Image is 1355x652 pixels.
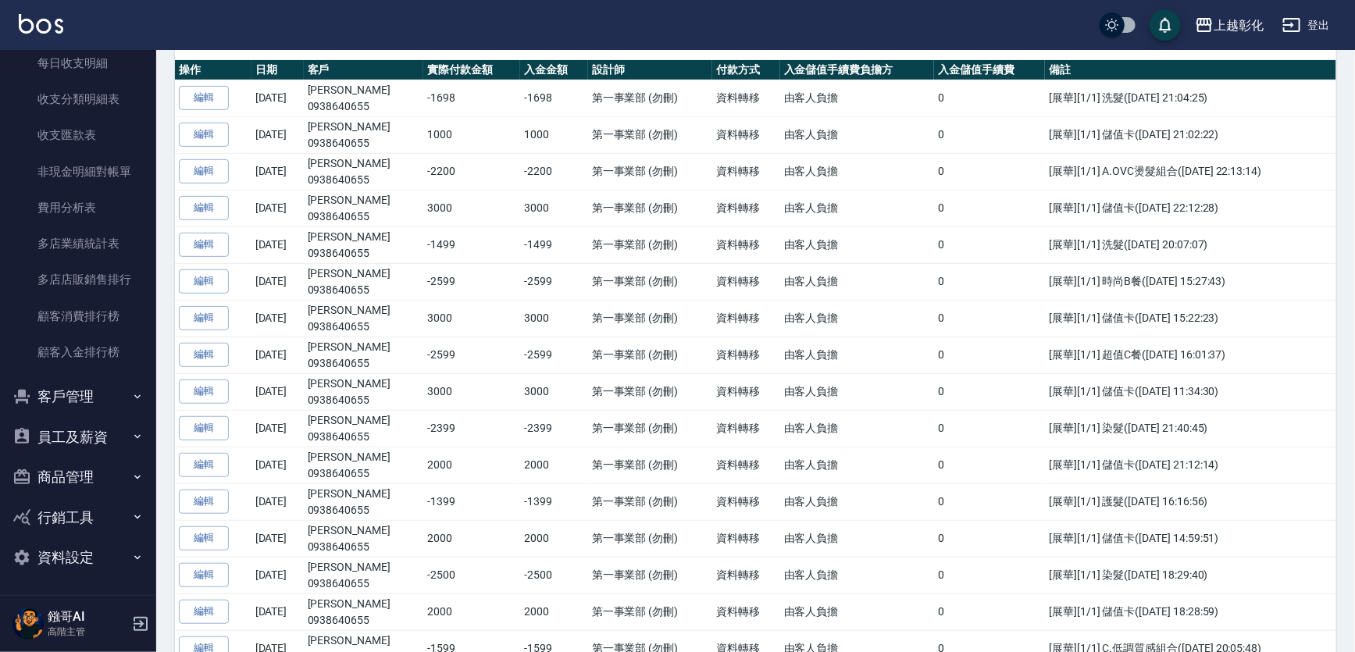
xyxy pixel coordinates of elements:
[712,300,780,337] td: 資料轉移
[1045,190,1336,226] td: [展華][1/1] 儲值卡([DATE] 22:12:28)
[1045,447,1336,483] td: [展華][1/1] 儲值卡([DATE] 21:12:14)
[1045,593,1336,630] td: [展華][1/1] 儲值卡([DATE] 18:28:59)
[588,60,712,80] th: 設計師
[712,80,780,116] td: 資料轉移
[934,190,1045,226] td: 0
[308,612,420,629] p: 0938640655
[6,376,150,417] button: 客戶管理
[1045,226,1336,263] td: [展華][1/1] 洗髮([DATE] 20:07:07)
[6,190,150,226] a: 費用分析表
[423,153,520,190] td: -2200
[588,190,712,226] td: 第一事業部 (勿刪)
[1045,557,1336,593] td: [展華][1/1] 染髮([DATE] 18:29:40)
[48,609,127,625] h5: 鏹哥AI
[1045,373,1336,410] td: [展華][1/1] 儲值卡([DATE] 11:34:30)
[934,557,1045,593] td: 0
[520,593,588,630] td: 2000
[179,86,229,110] a: 編輯
[251,60,304,80] th: 日期
[179,526,229,550] a: 編輯
[588,483,712,520] td: 第一事業部 (勿刪)
[423,116,520,153] td: 1000
[308,465,420,482] p: 0938640655
[179,453,229,477] a: 編輯
[780,263,934,300] td: 由客人負擔
[179,416,229,440] a: 編輯
[588,520,712,557] td: 第一事業部 (勿刪)
[588,373,712,410] td: 第一事業部 (勿刪)
[308,135,420,151] p: 0938640655
[780,557,934,593] td: 由客人負擔
[304,80,424,116] td: [PERSON_NAME]
[1214,16,1264,35] div: 上越彰化
[179,196,229,220] a: 編輯
[1150,9,1181,41] button: save
[520,337,588,373] td: -2599
[251,80,304,116] td: [DATE]
[712,153,780,190] td: 資料轉移
[934,80,1045,116] td: 0
[251,447,304,483] td: [DATE]
[934,226,1045,263] td: 0
[179,379,229,404] a: 編輯
[423,337,520,373] td: -2599
[588,263,712,300] td: 第一事業部 (勿刪)
[308,355,420,372] p: 0938640655
[588,80,712,116] td: 第一事業部 (勿刪)
[308,575,420,592] p: 0938640655
[1276,11,1336,40] button: 登出
[308,98,420,115] p: 0938640655
[934,153,1045,190] td: 0
[6,298,150,334] a: 顧客消費排行榜
[1045,483,1336,520] td: [展華][1/1] 護髮([DATE] 16:16:56)
[179,563,229,587] a: 編輯
[304,447,424,483] td: [PERSON_NAME]
[304,373,424,410] td: [PERSON_NAME]
[251,263,304,300] td: [DATE]
[304,190,424,226] td: [PERSON_NAME]
[175,60,251,80] th: 操作
[308,245,420,262] p: 0938640655
[304,557,424,593] td: [PERSON_NAME]
[304,153,424,190] td: [PERSON_NAME]
[1045,60,1336,80] th: 備註
[588,226,712,263] td: 第一事業部 (勿刪)
[423,410,520,447] td: -2399
[934,263,1045,300] td: 0
[304,520,424,557] td: [PERSON_NAME]
[1045,153,1336,190] td: [展華][1/1] A.OVC燙髮組合([DATE] 22:13:14)
[1045,410,1336,447] td: [展華][1/1] 染髮([DATE] 21:40:45)
[6,537,150,578] button: 資料設定
[934,520,1045,557] td: 0
[304,226,424,263] td: [PERSON_NAME]
[712,520,780,557] td: 資料轉移
[712,337,780,373] td: 資料轉移
[251,153,304,190] td: [DATE]
[780,116,934,153] td: 由客人負擔
[308,282,420,298] p: 0938640655
[1045,263,1336,300] td: [展華][1/1] 時尚B餐([DATE] 15:27:43)
[6,45,150,81] a: 每日收支明細
[308,319,420,335] p: 0938640655
[19,14,63,34] img: Logo
[712,557,780,593] td: 資料轉移
[780,593,934,630] td: 由客人負擔
[308,502,420,518] p: 0938640655
[304,116,424,153] td: [PERSON_NAME]
[588,410,712,447] td: 第一事業部 (勿刪)
[934,60,1045,80] th: 入金儲值手續費
[251,373,304,410] td: [DATE]
[6,117,150,153] a: 收支匯款表
[520,447,588,483] td: 2000
[520,116,588,153] td: 1000
[251,410,304,447] td: [DATE]
[1045,337,1336,373] td: [展華][1/1] 超值C餐([DATE] 16:01:37)
[423,557,520,593] td: -2500
[588,593,712,630] td: 第一事業部 (勿刪)
[179,343,229,367] a: 編輯
[712,447,780,483] td: 資料轉移
[251,593,304,630] td: [DATE]
[6,262,150,297] a: 多店店販銷售排行
[179,159,229,183] a: 編輯
[780,520,934,557] td: 由客人負擔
